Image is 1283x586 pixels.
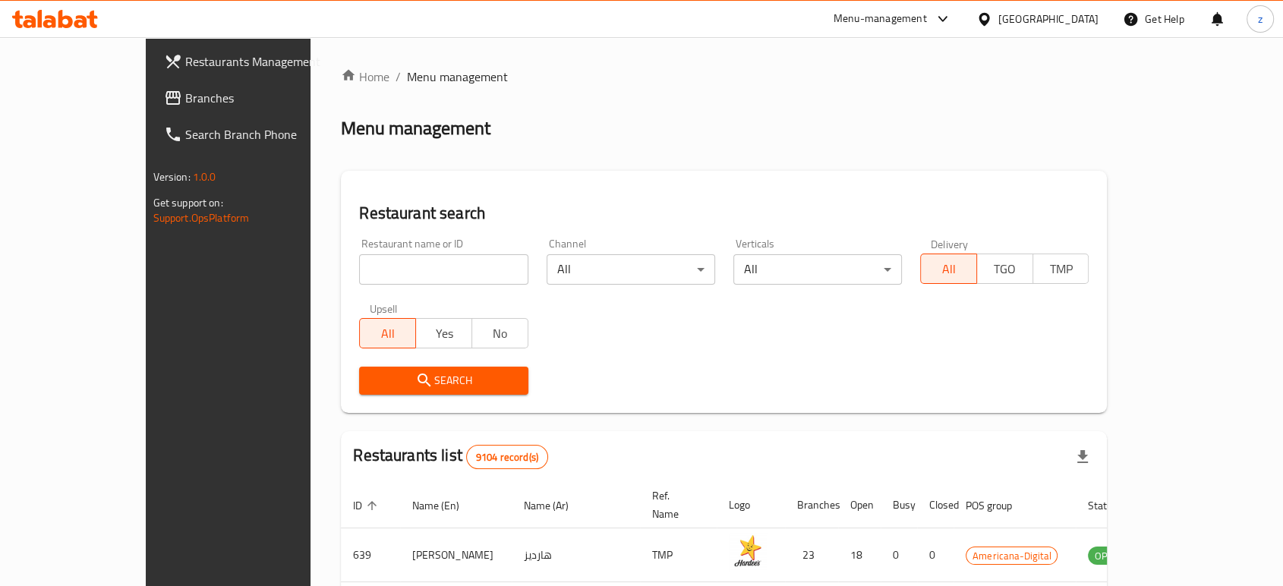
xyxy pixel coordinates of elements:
span: 1.0.0 [193,167,216,187]
span: Name (En) [412,496,479,515]
span: All [927,258,971,280]
button: TGO [976,254,1033,284]
td: 0 [881,528,917,582]
td: TMP [640,528,717,582]
a: Support.OpsPlatform [153,208,250,228]
span: All [366,323,410,345]
span: Search [371,371,515,390]
span: 9104 record(s) [467,450,547,465]
div: Export file [1064,439,1101,475]
span: Get support on: [153,193,223,213]
div: All [547,254,715,285]
h2: Restaurants list [353,444,548,469]
th: Closed [917,482,954,528]
img: Hardee's [729,533,767,571]
span: OPEN [1088,547,1125,565]
a: Restaurants Management [152,43,360,80]
span: POS group [966,496,1032,515]
span: Branches [185,89,348,107]
nav: breadcrumb [341,68,1107,86]
span: Restaurants Management [185,52,348,71]
span: Version: [153,167,191,187]
h2: Restaurant search [359,202,1089,225]
span: Americana-Digital [966,547,1057,565]
button: Search [359,367,528,395]
span: TGO [983,258,1027,280]
input: Search for restaurant name or ID.. [359,254,528,285]
td: 639 [341,528,400,582]
button: Yes [415,318,472,348]
span: TMP [1039,258,1083,280]
h2: Menu management [341,116,490,140]
span: z [1258,11,1263,27]
a: Home [341,68,389,86]
span: No [478,323,522,345]
button: No [471,318,528,348]
th: Branches [785,482,838,528]
div: Menu-management [834,10,927,28]
td: 18 [838,528,881,582]
a: Branches [152,80,360,116]
span: ID [353,496,382,515]
label: Upsell [370,303,398,313]
td: 23 [785,528,838,582]
td: هارديز [512,528,640,582]
th: Busy [881,482,917,528]
th: Open [838,482,881,528]
span: Status [1088,496,1137,515]
button: TMP [1032,254,1089,284]
li: / [396,68,401,86]
td: 0 [917,528,954,582]
div: Total records count [466,445,548,469]
td: [PERSON_NAME] [400,528,512,582]
span: Menu management [407,68,508,86]
label: Delivery [931,238,969,249]
span: Search Branch Phone [185,125,348,143]
span: Yes [422,323,466,345]
th: Logo [717,482,785,528]
div: [GEOGRAPHIC_DATA] [998,11,1099,27]
button: All [920,254,977,284]
span: Name (Ar) [524,496,588,515]
a: Search Branch Phone [152,116,360,153]
button: All [359,318,416,348]
div: All [733,254,902,285]
span: Ref. Name [652,487,698,523]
